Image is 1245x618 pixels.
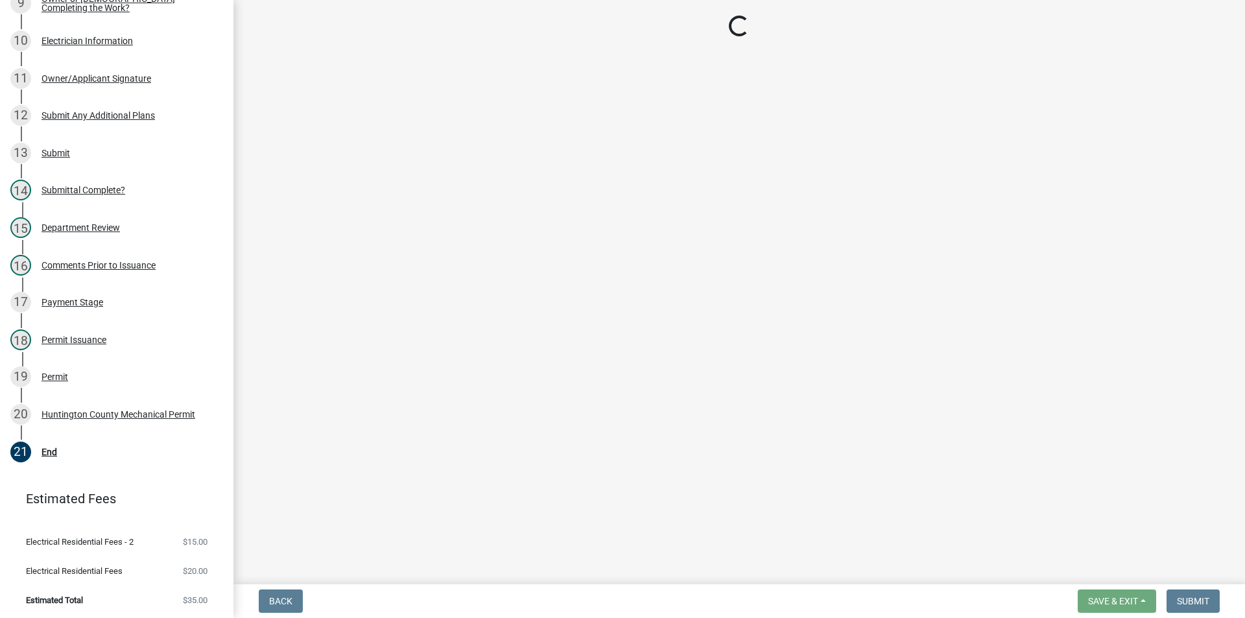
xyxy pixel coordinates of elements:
[10,442,31,462] div: 21
[26,567,123,575] span: Electrical Residential Fees
[1088,596,1138,606] span: Save & Exit
[10,180,31,200] div: 14
[26,596,83,604] span: Estimated Total
[10,143,31,163] div: 13
[41,74,151,83] div: Owner/Applicant Signature
[10,404,31,425] div: 20
[41,111,155,120] div: Submit Any Additional Plans
[183,538,207,546] span: $15.00
[41,298,103,307] div: Payment Stage
[1078,589,1156,613] button: Save & Exit
[269,596,292,606] span: Back
[259,589,303,613] button: Back
[41,447,57,457] div: End
[26,538,134,546] span: Electrical Residential Fees - 2
[41,372,68,381] div: Permit
[41,223,120,232] div: Department Review
[1167,589,1220,613] button: Submit
[10,68,31,89] div: 11
[41,149,70,158] div: Submit
[41,335,106,344] div: Permit Issuance
[183,567,207,575] span: $20.00
[10,217,31,238] div: 15
[10,105,31,126] div: 12
[41,261,156,270] div: Comments Prior to Issuance
[10,329,31,350] div: 18
[10,486,213,512] a: Estimated Fees
[183,596,207,604] span: $35.00
[10,292,31,313] div: 17
[41,410,195,419] div: Huntington County Mechanical Permit
[41,36,133,45] div: Electrician Information
[10,366,31,387] div: 19
[10,30,31,51] div: 10
[1177,596,1209,606] span: Submit
[41,185,125,195] div: Submittal Complete?
[10,255,31,276] div: 16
